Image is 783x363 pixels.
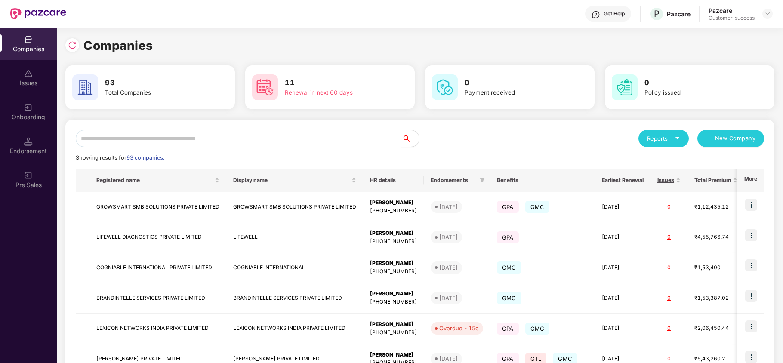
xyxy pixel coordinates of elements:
div: 0 [657,233,681,241]
td: LIFEWELL DIAGNOSTICS PRIVATE LIMITED [89,222,226,253]
span: GMC [525,323,550,335]
th: Earliest Renewal [595,169,650,192]
div: Total Companies [105,88,207,97]
div: [PHONE_NUMBER] [370,207,417,215]
img: icon [745,229,757,241]
span: GPA [497,231,519,243]
img: svg+xml;base64,PHN2ZyB3aWR0aD0iMjAiIGhlaWdodD0iMjAiIHZpZXdCb3g9IjAgMCAyMCAyMCIgZmlsbD0ibm9uZSIgeG... [24,103,33,112]
div: ₹1,12,435.12 [694,203,737,211]
span: Issues [657,177,674,184]
span: GMC [525,201,550,213]
div: [PHONE_NUMBER] [370,237,417,246]
div: Payment received [465,88,566,97]
td: COGNIABLE INTERNATIONAL PRIVATE LIMITED [89,252,226,283]
div: ₹5,43,260.2 [694,355,737,363]
img: icon [745,199,757,211]
div: 0 [657,203,681,211]
img: svg+xml;base64,PHN2ZyB4bWxucz0iaHR0cDovL3d3dy53My5vcmcvMjAwMC9zdmciIHdpZHRoPSI2MCIgaGVpZ2h0PSI2MC... [432,74,458,100]
img: svg+xml;base64,PHN2ZyB4bWxucz0iaHR0cDovL3d3dy53My5vcmcvMjAwMC9zdmciIHdpZHRoPSI2MCIgaGVpZ2h0PSI2MC... [612,74,638,100]
td: [DATE] [595,283,650,314]
span: GPA [497,201,519,213]
div: [PERSON_NAME] [370,199,417,207]
div: Pazcare [709,6,755,15]
div: Overdue - 15d [439,324,479,332]
td: GROWSMART SMB SOLUTIONS PRIVATE LIMITED [226,192,363,222]
img: icon [745,320,757,332]
div: ₹1,53,387.02 [694,294,737,302]
span: filter [480,178,485,183]
td: GROWSMART SMB SOLUTIONS PRIVATE LIMITED [89,192,226,222]
th: Display name [226,169,363,192]
div: ₹1,53,400 [694,264,737,272]
div: ₹4,55,766.74 [694,233,737,241]
div: [DATE] [439,294,458,302]
td: COGNIABLE INTERNATIONAL [226,252,363,283]
img: svg+xml;base64,PHN2ZyBpZD0iSXNzdWVzX2Rpc2FibGVkIiB4bWxucz0iaHR0cDovL3d3dy53My5vcmcvMjAwMC9zdmciIH... [24,69,33,78]
span: plus [706,135,712,142]
h1: Companies [83,36,153,55]
div: [PERSON_NAME] [370,320,417,329]
img: svg+xml;base64,PHN2ZyB4bWxucz0iaHR0cDovL3d3dy53My5vcmcvMjAwMC9zdmciIHdpZHRoPSI2MCIgaGVpZ2h0PSI2MC... [252,74,278,100]
div: Reports [647,134,680,143]
span: caret-down [675,135,680,141]
th: HR details [363,169,424,192]
img: svg+xml;base64,PHN2ZyBpZD0iUmVsb2FkLTMyeDMyIiB4bWxucz0iaHR0cDovL3d3dy53My5vcmcvMjAwMC9zdmciIHdpZH... [68,41,77,49]
td: LEXICON NETWORKS INDIA PRIVATE LIMITED [226,314,363,344]
span: Display name [233,177,350,184]
img: svg+xml;base64,PHN2ZyB3aWR0aD0iMjAiIGhlaWdodD0iMjAiIHZpZXdCb3g9IjAgMCAyMCAyMCIgZmlsbD0ibm9uZSIgeG... [24,171,33,180]
div: [DATE] [439,233,458,241]
td: LIFEWELL [226,222,363,253]
td: [DATE] [595,252,650,283]
span: GMC [497,292,521,304]
div: 0 [657,324,681,332]
span: New Company [715,134,756,143]
h3: 0 [644,77,746,89]
div: Policy issued [644,88,746,97]
img: icon [745,259,757,271]
div: Pazcare [667,10,691,18]
div: 0 [657,355,681,363]
td: BRANDINTELLE SERVICES PRIVATE LIMITED [89,283,226,314]
div: [PERSON_NAME] [370,351,417,359]
div: [DATE] [439,263,458,272]
span: Registered name [96,177,213,184]
span: GMC [497,261,521,274]
td: [DATE] [595,222,650,253]
td: [DATE] [595,314,650,344]
img: svg+xml;base64,PHN2ZyB3aWR0aD0iMTQuNSIgaGVpZ2h0PSIxNC41IiB2aWV3Qm94PSIwIDAgMTYgMTYiIGZpbGw9Im5vbm... [24,137,33,146]
img: svg+xml;base64,PHN2ZyBpZD0iQ29tcGFuaWVzIiB4bWxucz0iaHR0cDovL3d3dy53My5vcmcvMjAwMC9zdmciIHdpZHRoPS... [24,35,33,44]
td: LEXICON NETWORKS INDIA PRIVATE LIMITED [89,314,226,344]
span: 93 companies. [126,154,164,161]
div: Customer_success [709,15,755,22]
div: [PERSON_NAME] [370,259,417,268]
h3: 93 [105,77,207,89]
th: Benefits [490,169,595,192]
div: ₹2,06,450.44 [694,324,737,332]
button: search [401,130,419,147]
div: [PERSON_NAME] [370,229,417,237]
div: [PHONE_NUMBER] [370,329,417,337]
span: Total Premium [694,177,731,184]
span: Endorsements [431,177,476,184]
span: GPA [497,323,519,335]
div: Get Help [604,10,625,17]
span: filter [478,175,487,185]
h3: 0 [465,77,566,89]
img: icon [745,290,757,302]
span: P [654,9,660,19]
div: [PHONE_NUMBER] [370,298,417,306]
div: [DATE] [439,203,458,211]
h3: 11 [285,77,386,89]
th: Issues [650,169,687,192]
div: [DATE] [439,354,458,363]
span: Showing results for [76,154,164,161]
img: svg+xml;base64,PHN2ZyB4bWxucz0iaHR0cDovL3d3dy53My5vcmcvMjAwMC9zdmciIHdpZHRoPSI2MCIgaGVpZ2h0PSI2MC... [72,74,98,100]
th: Total Premium [687,169,744,192]
img: svg+xml;base64,PHN2ZyBpZD0iRHJvcGRvd24tMzJ4MzIiIHhtbG5zPSJodHRwOi8vd3d3LnczLm9yZy8yMDAwL3N2ZyIgd2... [764,10,771,17]
div: Renewal in next 60 days [285,88,386,97]
button: plusNew Company [697,130,764,147]
span: search [401,135,419,142]
div: 0 [657,294,681,302]
div: [PERSON_NAME] [370,290,417,298]
img: svg+xml;base64,PHN2ZyBpZD0iSGVscC0zMngzMiIgeG1sbnM9Imh0dHA6Ly93d3cudzMub3JnLzIwMDAvc3ZnIiB3aWR0aD... [592,10,600,19]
